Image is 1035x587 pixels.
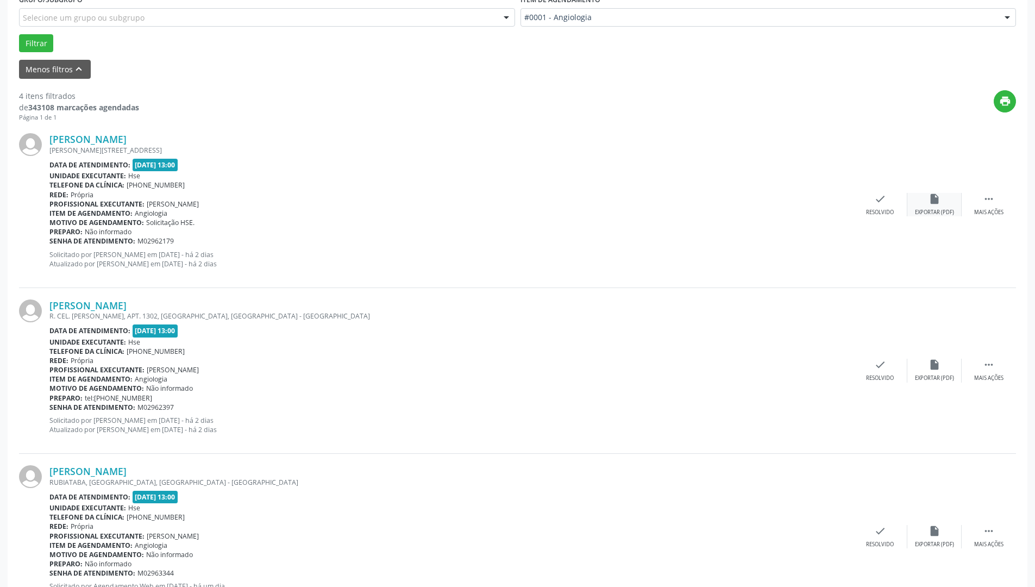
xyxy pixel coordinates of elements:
b: Profissional executante: [49,199,145,209]
span: M02962397 [137,403,174,412]
a: [PERSON_NAME] [49,299,127,311]
b: Profissional executante: [49,532,145,541]
span: #0001 - Angiologia [524,12,994,23]
b: Rede: [49,190,68,199]
b: Motivo de agendamento: [49,384,144,393]
span: [DATE] 13:00 [133,324,178,337]
span: [DATE] 13:00 [133,491,178,503]
span: Própria [71,522,93,531]
div: Página 1 de 1 [19,113,139,122]
button: print [994,90,1016,113]
i:  [983,525,995,537]
b: Telefone da clínica: [49,180,124,190]
span: Angiologia [135,374,167,384]
i: print [999,95,1011,107]
b: Senha de atendimento: [49,236,135,246]
span: M02963344 [137,569,174,578]
i: check [874,193,886,205]
span: Selecione um grupo ou subgrupo [23,12,145,23]
b: Unidade executante: [49,171,126,180]
span: [DATE] 13:00 [133,159,178,171]
span: Não informado [146,550,193,559]
div: Exportar (PDF) [915,541,954,548]
b: Motivo de agendamento: [49,550,144,559]
p: Solicitado por [PERSON_NAME] em [DATE] - há 2 dias Atualizado por [PERSON_NAME] em [DATE] - há 2 ... [49,250,853,268]
div: [PERSON_NAME][STREET_ADDRESS] [49,146,853,155]
b: Preparo: [49,227,83,236]
div: Resolvido [866,374,894,382]
div: de [19,102,139,113]
span: Não informado [85,559,131,569]
div: Mais ações [974,209,1003,216]
div: Mais ações [974,374,1003,382]
button: Filtrar [19,34,53,53]
b: Unidade executante: [49,338,126,347]
span: Própria [71,190,93,199]
b: Data de atendimento: [49,492,130,502]
b: Unidade executante: [49,503,126,513]
b: Rede: [49,356,68,365]
i: insert_drive_file [929,359,940,371]
b: Item de agendamento: [49,541,133,550]
span: [PHONE_NUMBER] [127,513,185,522]
span: M02962179 [137,236,174,246]
i: keyboard_arrow_up [73,63,85,75]
span: Solicitação HSE. [146,218,195,227]
b: Item de agendamento: [49,374,133,384]
a: [PERSON_NAME] [49,133,127,145]
span: [PERSON_NAME] [147,365,199,374]
div: Exportar (PDF) [915,374,954,382]
b: Motivo de agendamento: [49,218,144,227]
button: Menos filtroskeyboard_arrow_up [19,60,91,79]
b: Senha de atendimento: [49,569,135,578]
i: insert_drive_file [929,525,940,537]
strong: 343108 marcações agendadas [28,102,139,113]
b: Preparo: [49,394,83,403]
b: Data de atendimento: [49,326,130,335]
b: Senha de atendimento: [49,403,135,412]
p: Solicitado por [PERSON_NAME] em [DATE] - há 2 dias Atualizado por [PERSON_NAME] em [DATE] - há 2 ... [49,416,853,434]
span: [PERSON_NAME] [147,532,199,541]
i: insert_drive_file [929,193,940,205]
b: Profissional executante: [49,365,145,374]
a: [PERSON_NAME] [49,465,127,477]
span: Não informado [146,384,193,393]
img: img [19,465,42,488]
div: Exportar (PDF) [915,209,954,216]
b: Preparo: [49,559,83,569]
div: RUBIATABA, [GEOGRAPHIC_DATA], [GEOGRAPHIC_DATA] - [GEOGRAPHIC_DATA] [49,478,853,487]
b: Rede: [49,522,68,531]
span: tel:[PHONE_NUMBER] [85,394,152,403]
i:  [983,193,995,205]
span: Hse [128,171,140,180]
img: img [19,299,42,322]
div: Resolvido [866,541,894,548]
i: check [874,525,886,537]
span: Angiologia [135,209,167,218]
div: Mais ações [974,541,1003,548]
b: Item de agendamento: [49,209,133,218]
span: Não informado [85,227,131,236]
span: Angiologia [135,541,167,550]
div: 4 itens filtrados [19,90,139,102]
div: R. CEL. [PERSON_NAME], APT. 1302, [GEOGRAPHIC_DATA], [GEOGRAPHIC_DATA] - [GEOGRAPHIC_DATA] [49,311,853,321]
b: Telefone da clínica: [49,513,124,522]
div: Resolvido [866,209,894,216]
img: img [19,133,42,156]
span: Própria [71,356,93,365]
span: [PHONE_NUMBER] [127,180,185,190]
span: Hse [128,338,140,347]
b: Telefone da clínica: [49,347,124,356]
i:  [983,359,995,371]
span: [PHONE_NUMBER] [127,347,185,356]
b: Data de atendimento: [49,160,130,170]
span: [PERSON_NAME] [147,199,199,209]
span: Hse [128,503,140,513]
i: check [874,359,886,371]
